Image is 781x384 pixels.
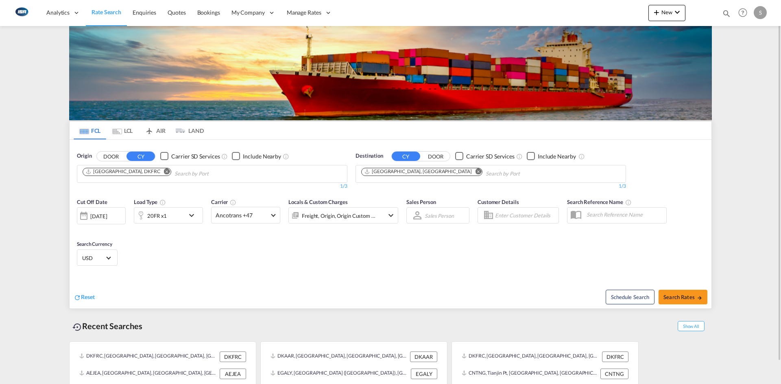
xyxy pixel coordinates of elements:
[495,209,556,221] input: Enter Customer Details
[81,293,95,300] span: Reset
[85,168,160,175] div: Fredericia, DKFRC
[602,351,628,362] div: DKFRC
[600,369,628,379] div: CNTNG
[79,351,218,362] div: DKFRC, Fredericia, Denmark, Northern Europe, Europe
[754,6,767,19] div: S
[82,254,105,262] span: USD
[648,5,685,21] button: icon-plus 400-fgNewicon-chevron-down
[69,26,712,120] img: LCL+%26+FCL+BACKGROUND.png
[360,165,566,180] md-chips-wrap: Chips container. Use arrow keys to select chips.
[211,199,236,205] span: Carrier
[652,9,682,15] span: New
[567,199,632,205] span: Search Reference Name
[606,290,654,304] button: Note: By default Schedule search will only considerorigin ports, destination ports and cut off da...
[736,6,754,20] div: Help
[92,9,121,15] span: Rate Search
[74,121,204,139] md-pagination-wrapper: Use the left and right arrow keys to navigate between tabs
[582,208,666,221] input: Search Reference Name
[46,9,70,17] span: Analytics
[77,207,126,224] div: [DATE]
[356,152,383,160] span: Destination
[77,152,92,160] span: Origin
[364,168,471,175] div: Jebel Ali, AEJEA
[168,9,185,16] span: Quotes
[697,295,702,301] md-icon: icon-arrow-right
[79,369,218,379] div: AEJEA, Jebel Ali, United Arab Emirates, Middle East, Middle East
[77,199,107,205] span: Cut Off Date
[421,152,450,161] button: DOOR
[283,153,289,160] md-icon: Unchecked: Ignores neighbouring ports when fetching rates.Checked : Includes neighbouring ports w...
[578,153,585,160] md-icon: Unchecked: Ignores neighbouring ports when fetching rates.Checked : Includes neighbouring ports w...
[81,165,255,180] md-chips-wrap: Chips container. Use arrow keys to select chips.
[77,183,347,190] div: 1/3
[220,369,246,379] div: AEJEA
[466,152,515,161] div: Carrier SD Services
[221,153,228,160] md-icon: Unchecked: Search for CY (Container Yard) services for all selected carriers.Checked : Search for...
[197,9,220,16] span: Bookings
[288,199,348,205] span: Locals & Custom Charges
[478,199,519,205] span: Customer Details
[171,152,220,161] div: Carrier SD Services
[69,317,146,335] div: Recent Searches
[127,152,155,161] button: CY
[231,9,265,17] span: My Company
[74,121,106,139] md-tab-item: FCL
[171,121,204,139] md-tab-item: LAND
[386,210,396,220] md-icon: icon-chevron-down
[160,152,220,161] md-checkbox: Checkbox No Ink
[356,183,626,190] div: 1/3
[147,210,167,221] div: 20FR x1
[232,152,281,161] md-checkbox: Checkbox No Ink
[722,9,731,18] md-icon: icon-magnify
[12,4,31,22] img: 1aa151c0c08011ec8d6f413816f9a227.png
[287,9,321,17] span: Manage Rates
[455,152,515,161] md-checkbox: Checkbox No Ink
[81,252,113,264] md-select: Select Currency: $ USDUnited States Dollar
[678,321,705,331] span: Show All
[652,7,661,17] md-icon: icon-plus 400-fg
[243,152,281,161] div: Include Nearby
[134,207,203,223] div: 20FR x1icon-chevron-down
[486,167,563,180] input: Chips input.
[139,121,171,139] md-tab-item: AIR
[216,211,268,219] span: Ancotrans +47
[527,152,576,161] md-checkbox: Checkbox No Ink
[410,351,437,362] div: DKAAR
[271,351,408,362] div: DKAAR, Aarhus, Denmark, Northern Europe, Europe
[364,168,473,175] div: Press delete to remove this chip.
[736,6,750,20] span: Help
[271,369,409,379] div: EGALY, Alexandria (El Iskandariya), Egypt, Northern Africa, Africa
[159,199,166,206] md-icon: icon-information-outline
[74,294,81,301] md-icon: icon-refresh
[97,152,125,161] button: DOOR
[392,152,420,161] button: CY
[144,126,154,132] md-icon: icon-airplane
[302,210,376,221] div: Freight Origin Origin Custom Factory Stuffing
[230,199,236,206] md-icon: The selected Trucker/Carrierwill be displayed in the rate results If the rates are from another f...
[72,322,82,332] md-icon: icon-backup-restore
[722,9,731,21] div: icon-magnify
[74,293,95,302] div: icon-refreshReset
[462,369,598,379] div: CNTNG, Tianjin Pt, China, Greater China & Far East Asia, Asia Pacific
[159,168,171,176] button: Remove
[406,199,436,205] span: Sales Person
[470,168,482,176] button: Remove
[462,351,600,362] div: DKFRC, Fredericia, Denmark, Northern Europe, Europe
[538,152,576,161] div: Include Nearby
[663,294,702,300] span: Search Rates
[672,7,682,17] md-icon: icon-chevron-down
[187,210,201,220] md-icon: icon-chevron-down
[424,210,455,221] md-select: Sales Person
[411,369,437,379] div: EGALY
[77,223,83,234] md-datepicker: Select
[134,199,166,205] span: Load Type
[175,167,252,180] input: Chips input.
[85,168,162,175] div: Press delete to remove this chip.
[659,290,707,304] button: Search Ratesicon-arrow-right
[70,140,711,308] div: OriginDOOR CY Checkbox No InkUnchecked: Search for CY (Container Yard) services for all selected ...
[90,213,107,220] div: [DATE]
[133,9,156,16] span: Enquiries
[220,351,246,362] div: DKFRC
[288,207,398,223] div: Freight Origin Origin Custom Factory Stuffingicon-chevron-down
